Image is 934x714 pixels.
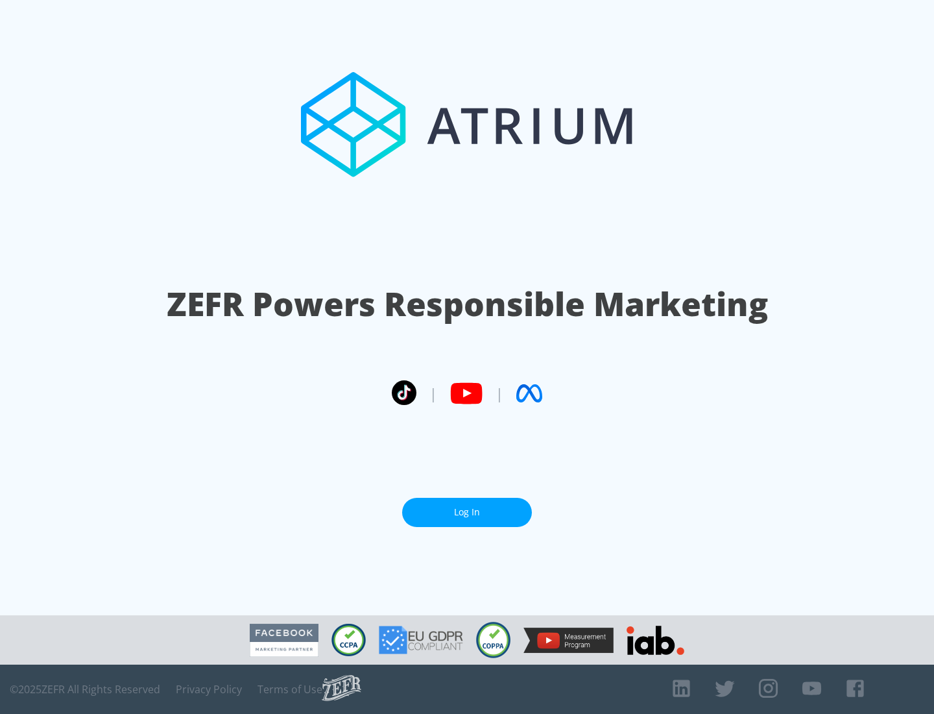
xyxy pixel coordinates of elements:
img: YouTube Measurement Program [523,628,614,653]
img: Facebook Marketing Partner [250,624,318,657]
a: Terms of Use [257,683,322,696]
h1: ZEFR Powers Responsible Marketing [167,282,768,326]
span: | [429,384,437,403]
a: Privacy Policy [176,683,242,696]
img: CCPA Compliant [331,624,366,656]
span: | [496,384,503,403]
a: Log In [402,498,532,527]
img: GDPR Compliant [379,626,463,654]
img: COPPA Compliant [476,622,510,658]
span: © 2025 ZEFR All Rights Reserved [10,683,160,696]
img: IAB [627,626,684,655]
